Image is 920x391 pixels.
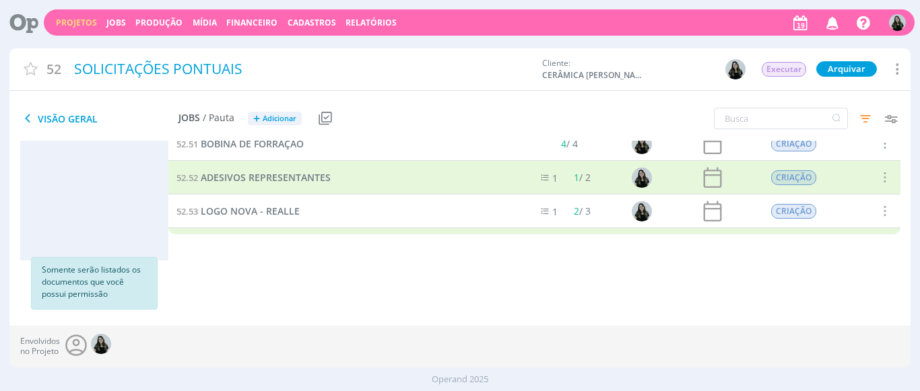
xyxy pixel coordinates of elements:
img: V [631,201,651,221]
button: Relatórios [341,17,401,28]
a: Projetos [56,17,97,28]
span: 52.53 [176,205,198,217]
a: Jobs [106,17,126,28]
span: Adicionar [263,114,296,123]
span: / Pauta [203,112,234,124]
a: 52.53LOGO NOVA - REALLE [176,204,300,219]
img: V [631,134,651,154]
button: Arquivar [816,61,877,77]
img: V [91,334,111,354]
a: 52.51BOBINA DE FORRAÇÃO [176,137,304,151]
span: 1 [574,171,579,184]
a: Financeiro [226,17,277,28]
span: Jobs [178,112,200,124]
div: Cliente: [542,57,754,81]
span: 52 [46,59,61,79]
span: Envolvidos no Projeto [20,336,60,356]
span: / 4 [561,137,578,150]
img: V [889,14,906,31]
span: 52.51 [176,138,198,150]
a: Relatórios [346,17,397,28]
button: Financeiro [222,17,282,28]
span: 4 [561,137,566,150]
span: 1 [552,205,558,218]
span: Cadastros [288,17,336,28]
a: Produção [135,17,183,28]
span: ADESIVOS REPRESENTANTES [201,171,331,184]
span: / 2 [574,171,591,184]
span: / 3 [574,205,591,217]
span: CRIAÇÃO [770,204,816,219]
span: 52.52 [176,172,198,184]
span: CRIAÇÃO [770,137,816,151]
span: BOBINA DE FORRAÇÃO [201,137,304,150]
a: Mídia [193,17,217,28]
span: Visão Geral [20,110,178,127]
img: V [725,59,746,79]
span: 1 [552,172,558,184]
button: V [888,11,907,34]
button: Cadastros [284,17,340,28]
a: 52.52ADESIVOS REPRESENTANTES [176,170,331,185]
button: Produção [131,17,187,28]
input: Busca [714,108,848,129]
button: Projetos [52,17,101,28]
button: Jobs [102,17,130,28]
span: CERÂMICA [PERSON_NAME] LTDA [542,69,643,81]
button: V [725,59,746,80]
span: + [253,112,260,126]
img: V [631,168,651,188]
button: +Adicionar [248,112,302,126]
span: LOGO NOVA - REALLE [201,205,300,217]
span: CRIAÇÃO [770,170,816,185]
span: Executar [762,62,806,77]
p: Somente serão listados os documentos que você possui permissão [42,264,147,300]
button: Mídia [189,17,221,28]
button: Executar [761,61,807,77]
span: 2 [574,205,579,217]
div: SOLICITAÇÕES PONTUAIS [69,54,535,85]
